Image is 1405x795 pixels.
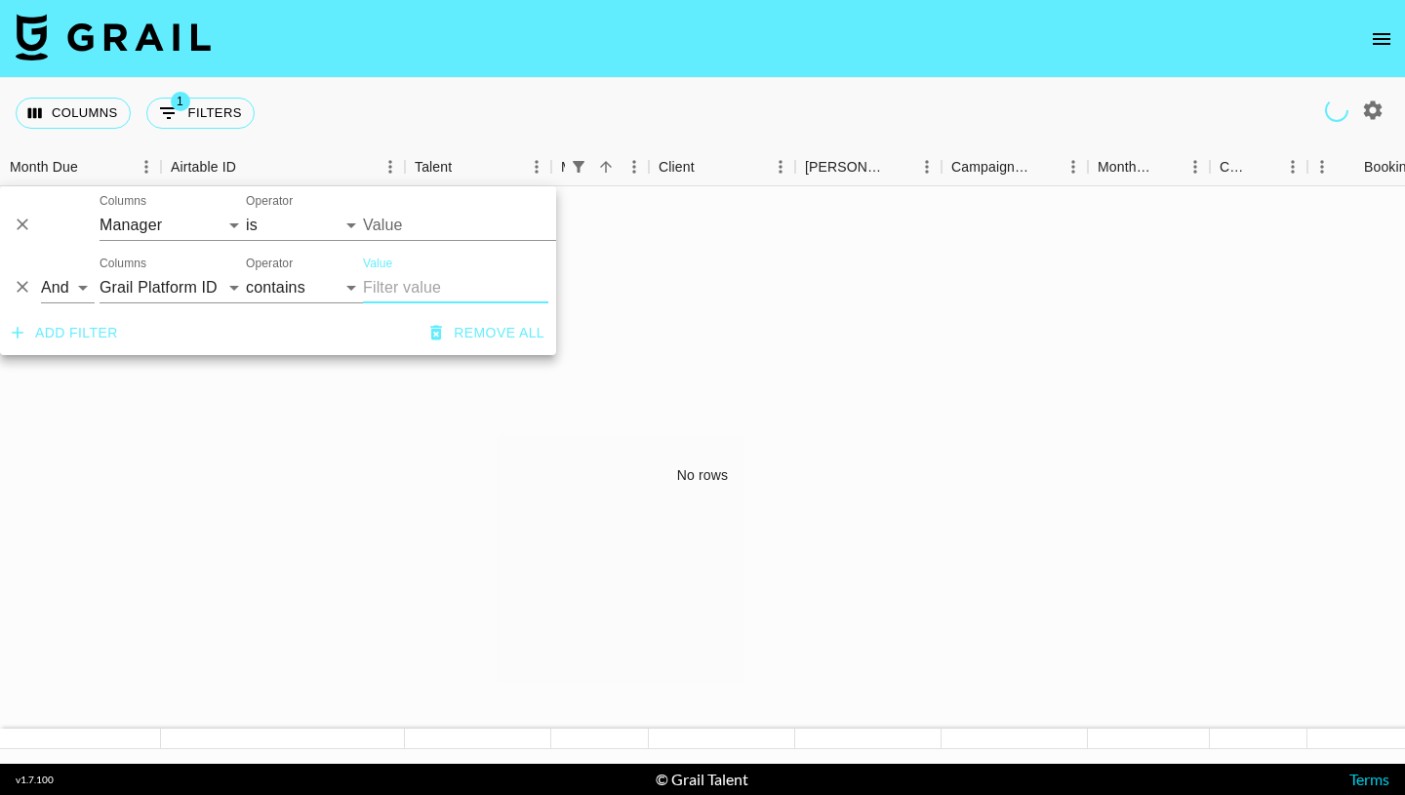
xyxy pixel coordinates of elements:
div: v 1.7.100 [16,774,54,786]
button: Select columns [16,98,131,129]
div: Manager [561,148,565,186]
button: Sort [1251,153,1278,180]
div: Booker [795,148,942,186]
div: Month Due [10,148,78,186]
div: Airtable ID [171,148,236,186]
div: Campaign (Type) [951,148,1031,186]
label: Operator [246,256,293,272]
button: Menu [1307,152,1337,181]
label: Value [363,256,392,272]
span: Refreshing managers, users, talent, clients, campaigns... [1323,97,1351,125]
button: Menu [376,152,405,181]
button: Sort [78,153,105,180]
button: Menu [1278,152,1307,181]
button: Sort [592,153,620,180]
div: Currency [1220,148,1251,186]
button: Sort [695,153,722,180]
button: Delete [8,272,37,301]
div: Month Due [1088,148,1210,186]
div: Talent [405,148,551,186]
button: Sort [452,153,479,180]
input: Filter value [363,272,548,303]
button: open drawer [1362,20,1401,59]
button: Sort [1153,153,1181,180]
div: Client [649,148,795,186]
button: Menu [1181,152,1210,181]
button: Add filter [4,315,126,351]
img: Grail Talent [16,14,211,60]
div: [PERSON_NAME] [805,148,885,186]
div: Manager [551,148,649,186]
select: Logic operator [41,272,95,303]
button: Menu [1059,152,1088,181]
a: Terms [1349,770,1389,788]
button: Sort [1031,153,1059,180]
div: Client [659,148,695,186]
button: Menu [620,152,649,181]
div: Talent [415,148,452,186]
div: 1 active filter [565,153,592,180]
button: Menu [912,152,942,181]
button: Menu [766,152,795,181]
button: Sort [236,153,263,180]
button: Show filters [146,98,255,129]
div: Airtable ID [161,148,405,186]
div: © Grail Talent [656,770,748,789]
button: Remove all [422,315,552,351]
button: Show filters [565,153,592,180]
label: Columns [100,193,146,210]
button: Menu [522,152,551,181]
button: Delete [8,210,37,239]
span: 1 [171,92,190,111]
button: Sort [1337,153,1364,180]
div: Currency [1210,148,1307,186]
div: Month Due [1098,148,1153,186]
label: Columns [100,256,146,272]
button: Menu [132,152,161,181]
div: Campaign (Type) [942,148,1088,186]
label: Operator [246,193,293,210]
button: Sort [885,153,912,180]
